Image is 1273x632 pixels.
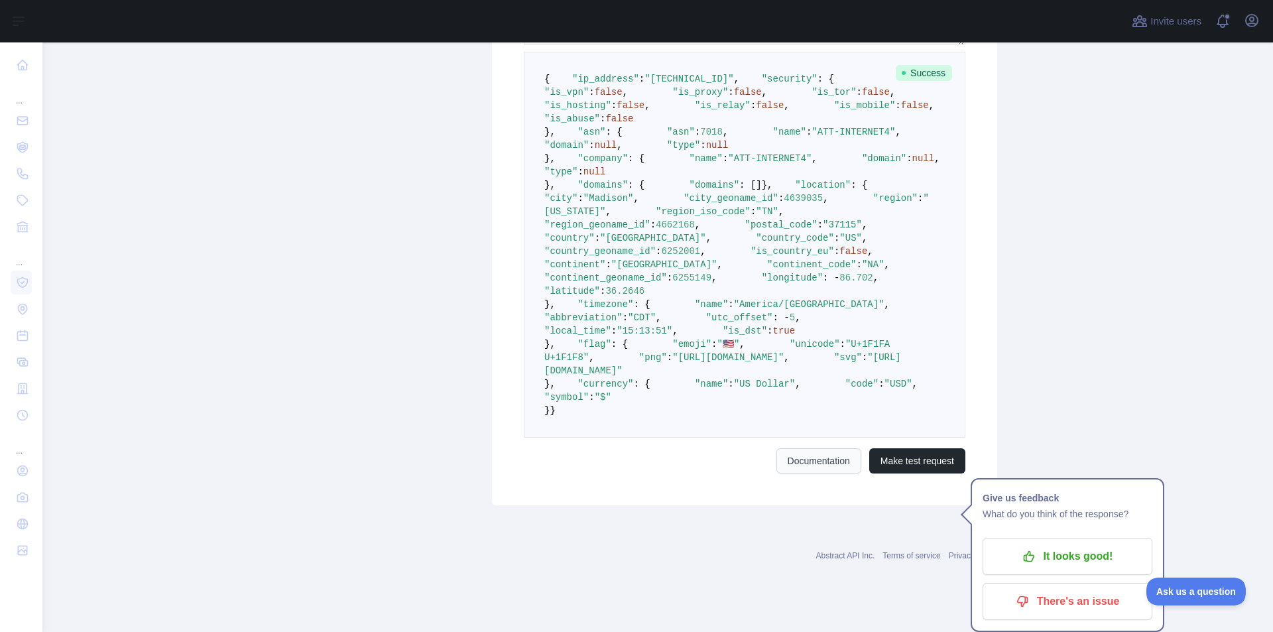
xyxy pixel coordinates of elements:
[711,273,717,283] span: ,
[723,127,728,137] span: ,
[544,392,589,403] span: "symbol"
[544,220,650,230] span: "region_geoname_id"
[873,273,879,283] span: ,
[550,405,555,416] span: }
[834,233,839,243] span: :
[812,87,856,97] span: "is_tor"
[728,87,733,97] span: :
[589,392,594,403] span: :
[577,127,605,137] span: "asn"
[728,299,733,310] span: :
[695,220,700,230] span: ,
[544,326,611,336] span: "local_time"
[644,100,650,111] span: ,
[695,299,728,310] span: "name"
[700,246,705,257] span: ,
[867,246,873,257] span: ,
[857,87,862,97] span: :
[912,153,935,164] span: null
[1129,11,1204,32] button: Invite users
[762,87,767,97] span: ,
[862,220,867,230] span: ,
[906,153,912,164] span: :
[756,206,778,217] span: "TN"
[595,87,623,97] span: false
[628,312,656,323] span: "CDT"
[544,299,556,310] span: },
[839,273,873,283] span: 86.702
[544,140,589,151] span: "domain"
[862,259,884,270] span: "NA"
[656,220,695,230] span: 4662168
[628,180,644,190] span: : {
[839,246,867,257] span: false
[728,153,812,164] span: "ATT-INTERNET4"
[605,259,611,270] span: :
[644,74,733,84] span: "[TECHNICAL_ID]"
[901,100,929,111] span: false
[862,352,867,363] span: :
[672,273,711,283] span: 6255149
[617,140,622,151] span: ,
[739,180,762,190] span: : []
[672,326,678,336] span: ,
[869,448,965,474] button: Make test request
[577,153,628,164] span: "company"
[929,100,934,111] span: ,
[595,392,611,403] span: "$"
[544,246,656,257] span: "country_geoname_id"
[778,206,784,217] span: ,
[589,87,594,97] span: :
[544,193,577,204] span: "city"
[823,193,828,204] span: ,
[818,74,834,84] span: : {
[773,312,790,323] span: : -
[812,153,817,164] span: ,
[700,140,705,151] span: :
[667,140,700,151] span: "type"
[776,448,861,474] a: Documentation
[544,127,556,137] span: },
[639,352,667,363] span: "png"
[623,312,628,323] span: :
[544,273,667,283] span: "continent_geoname_id"
[577,339,611,349] span: "flag"
[762,180,773,190] span: },
[840,339,845,349] span: :
[633,299,650,310] span: : {
[672,87,728,97] span: "is_proxy"
[661,246,700,257] span: 6252001
[784,193,823,204] span: 4639035
[834,246,839,257] span: :
[818,220,823,230] span: :
[544,87,589,97] span: "is_vpn"
[689,180,739,190] span: "domains"
[544,259,605,270] span: "continent"
[795,312,800,323] span: ,
[667,352,672,363] span: :
[879,379,884,389] span: :
[882,551,940,560] a: Terms of service
[790,339,840,349] span: "unicode"
[672,352,784,363] span: "[URL][DOMAIN_NAME]"
[544,180,556,190] span: },
[890,87,895,97] span: ,
[762,273,823,283] span: "longitude"
[583,193,634,204] span: "Madison"
[595,140,617,151] span: null
[544,100,611,111] span: "is_hosting"
[723,326,767,336] span: "is_dst"
[617,326,672,336] span: "15:13:51"
[816,551,875,560] a: Abstract API Inc.
[706,140,729,151] span: null
[706,233,711,243] span: ,
[650,220,656,230] span: :
[611,259,717,270] span: "[GEOGRAPHIC_DATA]"
[834,352,862,363] span: "svg"
[600,233,706,243] span: "[GEOGRAPHIC_DATA]"
[572,74,639,84] span: "ip_address"
[605,113,633,124] span: false
[544,312,623,323] span: "abbreviation"
[700,127,723,137] span: 7018
[689,153,722,164] span: "name"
